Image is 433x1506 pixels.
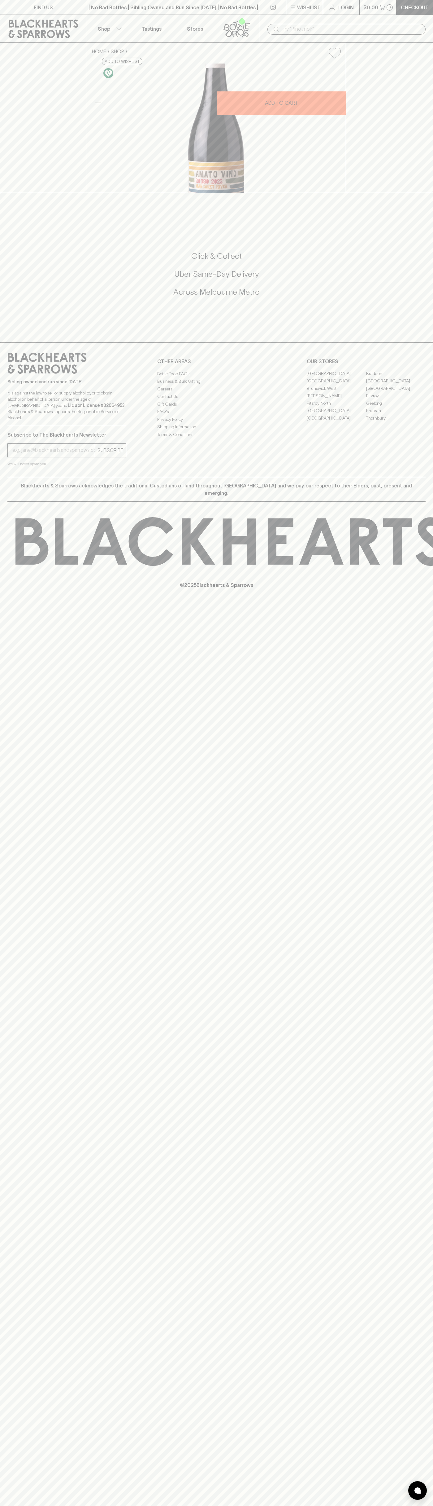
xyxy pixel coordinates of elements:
[366,377,426,385] a: [GEOGRAPHIC_DATA]
[307,392,366,400] a: [PERSON_NAME]
[7,390,126,421] p: It is against the law to sell or supply alcohol to, or to obtain alcohol on behalf of a person un...
[7,251,426,261] h5: Click & Collect
[97,447,123,454] p: SUBSCRIBE
[7,269,426,279] h5: Uber Same-Day Delivery
[414,1487,421,1494] img: bubble-icon
[217,91,346,115] button: ADD TO CART
[366,415,426,422] a: Thornbury
[98,25,110,33] p: Shop
[7,431,126,438] p: Subscribe to The Blackhearts Newsletter
[12,482,421,497] p: Blackhearts & Sparrows acknowledges the traditional Custodians of land throughout [GEOGRAPHIC_DAT...
[265,99,298,107] p: ADD TO CART
[157,393,276,400] a: Contact Us
[307,377,366,385] a: [GEOGRAPHIC_DATA]
[157,423,276,431] a: Shipping Information
[95,444,126,457] button: SUBSCRIBE
[173,15,217,42] a: Stores
[157,385,276,393] a: Careers
[307,385,366,392] a: Brunswick West
[401,4,429,11] p: Checkout
[157,408,276,416] a: FAQ's
[7,287,426,297] h5: Across Melbourne Metro
[187,25,203,33] p: Stores
[102,58,142,65] button: Add to wishlist
[68,403,125,408] strong: Liquor License #32064953
[366,370,426,377] a: Braddon
[12,445,95,455] input: e.g. jane@blackheartsandsparrows.com.au
[157,378,276,385] a: Business & Bulk Gifting
[92,49,106,54] a: HOME
[363,4,378,11] p: $0.00
[157,358,276,365] p: OTHER AREAS
[7,226,426,330] div: Call to action block
[142,25,162,33] p: Tastings
[157,416,276,423] a: Privacy Policy
[87,64,346,193] img: 41696.png
[297,4,321,11] p: Wishlist
[338,4,354,11] p: Login
[102,67,115,80] a: Made without the use of any animal products.
[157,431,276,438] a: Terms & Conditions
[366,392,426,400] a: Fitzroy
[157,370,276,377] a: Bottle Drop FAQ's
[103,68,113,78] img: Vegan
[7,379,126,385] p: Sibling owned and run since [DATE]
[111,49,124,54] a: SHOP
[366,400,426,407] a: Geelong
[388,6,391,9] p: 0
[366,385,426,392] a: [GEOGRAPHIC_DATA]
[130,15,173,42] a: Tastings
[307,370,366,377] a: [GEOGRAPHIC_DATA]
[87,15,130,42] button: Shop
[7,461,126,467] p: We will never spam you
[34,4,53,11] p: FIND US
[307,358,426,365] p: OUR STORES
[307,400,366,407] a: Fitzroy North
[307,415,366,422] a: [GEOGRAPHIC_DATA]
[157,400,276,408] a: Gift Cards
[307,407,366,415] a: [GEOGRAPHIC_DATA]
[282,24,421,34] input: Try "Pinot noir"
[326,45,343,61] button: Add to wishlist
[366,407,426,415] a: Prahran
